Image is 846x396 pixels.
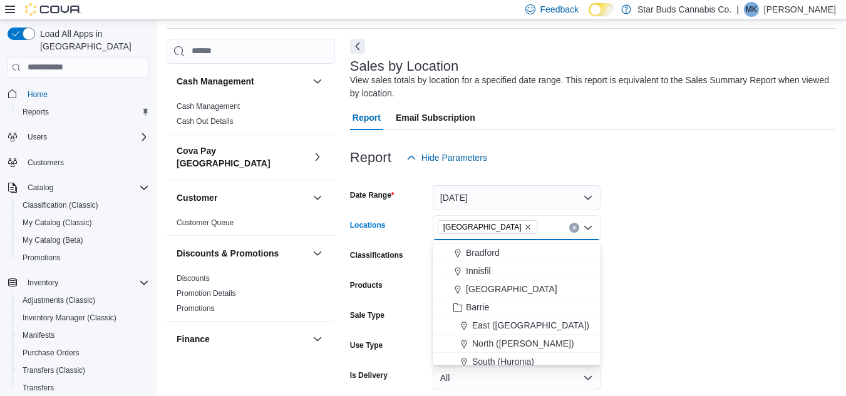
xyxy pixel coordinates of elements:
a: Adjustments (Classic) [18,293,100,308]
span: Users [28,132,47,142]
button: Inventory [23,275,63,290]
button: Catalog [3,179,154,196]
button: Users [3,128,154,146]
button: Customers [3,153,154,171]
span: Load All Apps in [GEOGRAPHIC_DATA] [35,28,149,53]
div: Discounts & Promotions [167,271,335,321]
div: Megan Keith [744,2,759,17]
a: Manifests [18,328,59,343]
span: Barrie [466,301,489,313]
span: Inventory Manager (Classic) [18,310,149,325]
p: | [736,2,739,17]
span: GL Account Totals [177,359,237,369]
button: Transfers (Classic) [13,362,154,379]
span: Angus [466,228,491,241]
span: Cash Out Details [177,116,234,126]
span: Adjustments (Classic) [23,295,95,305]
a: Reports [18,104,54,119]
span: Discounts [177,273,210,283]
button: Hide Parameters [401,145,492,170]
span: Customers [23,155,149,170]
img: Cova [25,3,81,16]
h3: Customer [177,191,217,204]
span: Promotion Details [177,288,236,298]
span: Reports [18,104,149,119]
span: Catalog [23,180,149,195]
p: Star Buds Cannabis Co. [637,2,731,17]
label: Classifications [350,250,403,260]
button: East ([GEOGRAPHIC_DATA]) [433,317,601,335]
span: Classification (Classic) [18,198,149,213]
span: Reports [23,107,49,117]
span: Manitoba [438,220,537,234]
h3: Cash Management [177,75,254,88]
span: MK [746,2,757,17]
span: My Catalog (Classic) [23,218,92,228]
a: Classification (Classic) [18,198,103,213]
button: Home [3,85,154,103]
button: Customer [177,191,307,204]
a: Customers [23,155,69,170]
label: Products [350,280,383,290]
button: My Catalog (Beta) [13,231,154,249]
span: Manifests [18,328,149,343]
span: Inventory [28,278,58,288]
h3: Sales by Location [350,59,459,74]
button: All [433,365,601,390]
label: Is Delivery [350,370,388,380]
button: North ([PERSON_NAME]) [433,335,601,353]
span: Inventory [23,275,149,290]
span: Classification (Classic) [23,200,98,210]
span: North ([PERSON_NAME]) [472,337,574,350]
a: Cash Out Details [177,117,234,126]
div: Customer [167,215,335,235]
span: My Catalog (Classic) [18,215,149,230]
span: Promotions [23,253,61,263]
a: Transfers (Classic) [18,363,90,378]
span: Manifests [23,330,54,340]
span: [GEOGRAPHIC_DATA] [466,283,557,295]
a: GL Account Totals [177,360,237,368]
a: Customer Queue [177,218,234,227]
span: South (Huronia) [472,355,534,368]
button: Close list of options [583,223,593,233]
button: Adjustments (Classic) [13,292,154,309]
span: Report [353,105,381,130]
span: Adjustments (Classic) [18,293,149,308]
button: Cash Management [177,75,307,88]
button: Barrie [433,298,601,317]
button: [DATE] [433,185,601,210]
span: [GEOGRAPHIC_DATA] [443,221,522,233]
label: Sale Type [350,310,384,320]
button: Discounts & Promotions [177,247,307,260]
a: My Catalog (Beta) [18,233,88,248]
span: Customer Queue [177,218,234,228]
input: Dark Mode [589,3,615,16]
button: Cova Pay [GEOGRAPHIC_DATA] [177,145,307,170]
span: Cash Management [177,101,240,111]
span: Customers [28,158,64,168]
a: My Catalog (Classic) [18,215,97,230]
button: Cash Management [310,74,325,89]
button: Manifests [13,327,154,344]
a: Home [23,87,53,102]
a: Purchase Orders [18,345,85,360]
span: Home [23,86,149,102]
p: [PERSON_NAME] [764,2,836,17]
button: [GEOGRAPHIC_DATA] [433,280,601,298]
a: Promotion Details [177,289,236,298]
span: Transfers (Classic) [18,363,149,378]
h3: Finance [177,333,210,345]
button: Users [23,129,52,145]
a: Promotions [177,304,215,313]
span: My Catalog (Beta) [23,235,83,245]
span: East ([GEOGRAPHIC_DATA]) [472,319,589,332]
span: Hide Parameters [421,151,487,164]
button: Catalog [23,180,58,195]
button: Remove Manitoba from selection in this group [524,223,532,231]
button: My Catalog (Classic) [13,214,154,231]
label: Date Range [350,190,395,200]
button: Clear input [569,223,579,233]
